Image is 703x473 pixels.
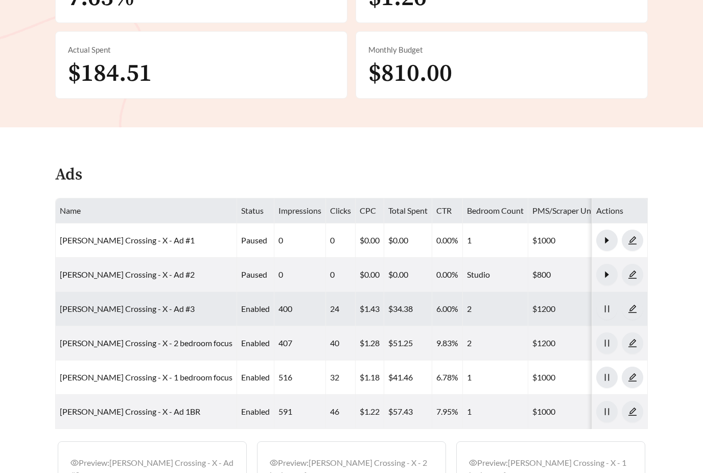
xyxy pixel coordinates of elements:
[55,167,82,185] h4: Ads
[241,270,267,280] span: paused
[60,339,232,348] a: [PERSON_NAME] Crossing - X - 2 bedroom focus
[241,407,270,417] span: enabled
[622,401,643,423] button: edit
[463,224,528,258] td: 1
[596,401,618,423] button: pause
[622,339,643,348] a: edit
[326,224,356,258] td: 0
[384,199,432,224] th: Total Spent
[71,459,79,467] span: eye
[622,304,643,314] a: edit
[597,271,617,280] span: caret-right
[622,236,643,245] span: edit
[528,395,620,430] td: $1000
[326,327,356,361] td: 40
[622,333,643,354] button: edit
[596,230,618,252] button: caret-right
[274,292,326,327] td: 400
[360,206,376,216] span: CPC
[597,305,617,314] span: pause
[384,224,432,258] td: $0.00
[622,407,643,417] a: edit
[274,224,326,258] td: 0
[274,327,326,361] td: 407
[368,59,452,89] span: $810.00
[237,199,274,224] th: Status
[241,373,270,382] span: enabled
[622,373,643,382] a: edit
[56,199,237,224] th: Name
[622,230,643,252] button: edit
[60,270,195,280] a: [PERSON_NAME] Crossing - X - Ad #2
[326,292,356,327] td: 24
[597,408,617,417] span: pause
[241,339,270,348] span: enabled
[432,361,463,395] td: 6.78%
[528,361,620,395] td: $1000
[528,292,620,327] td: $1200
[622,271,643,280] span: edit
[432,327,463,361] td: 9.83%
[241,236,267,245] span: paused
[356,292,384,327] td: $1.43
[60,236,195,245] a: [PERSON_NAME] Crossing - X - Ad #1
[432,224,463,258] td: 0.00%
[622,339,643,348] span: edit
[68,59,152,89] span: $184.51
[241,304,270,314] span: enabled
[622,408,643,417] span: edit
[597,373,617,382] span: pause
[596,367,618,389] button: pause
[326,361,356,395] td: 32
[384,361,432,395] td: $41.46
[592,199,648,224] th: Actions
[384,395,432,430] td: $57.43
[597,236,617,245] span: caret-right
[528,224,620,258] td: $1000
[384,258,432,292] td: $0.00
[463,199,528,224] th: Bedroom Count
[622,299,643,320] button: edit
[597,339,617,348] span: pause
[326,395,356,430] td: 46
[463,292,528,327] td: 2
[469,459,477,467] span: eye
[463,327,528,361] td: 2
[356,395,384,430] td: $1.22
[622,367,643,389] button: edit
[270,459,278,467] span: eye
[432,395,463,430] td: 7.95%
[356,258,384,292] td: $0.00
[274,199,326,224] th: Impressions
[326,258,356,292] td: 0
[274,258,326,292] td: 0
[463,258,528,292] td: Studio
[528,199,620,224] th: PMS/Scraper Unit Price
[432,292,463,327] td: 6.00%
[622,373,643,382] span: edit
[528,258,620,292] td: $800
[368,44,635,56] div: Monthly Budget
[384,327,432,361] td: $51.25
[356,224,384,258] td: $0.00
[528,327,620,361] td: $1200
[463,395,528,430] td: 1
[356,327,384,361] td: $1.28
[384,292,432,327] td: $34.38
[60,304,195,314] a: [PERSON_NAME] Crossing - X - Ad #3
[622,305,643,314] span: edit
[432,258,463,292] td: 0.00%
[60,407,200,417] a: [PERSON_NAME] Crossing - X - Ad 1BR
[436,206,452,216] span: CTR
[622,236,643,245] a: edit
[356,361,384,395] td: $1.18
[622,264,643,286] button: edit
[463,361,528,395] td: 1
[274,395,326,430] td: 591
[326,199,356,224] th: Clicks
[622,270,643,280] a: edit
[274,361,326,395] td: 516
[596,299,618,320] button: pause
[596,333,618,354] button: pause
[68,44,335,56] div: Actual Spent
